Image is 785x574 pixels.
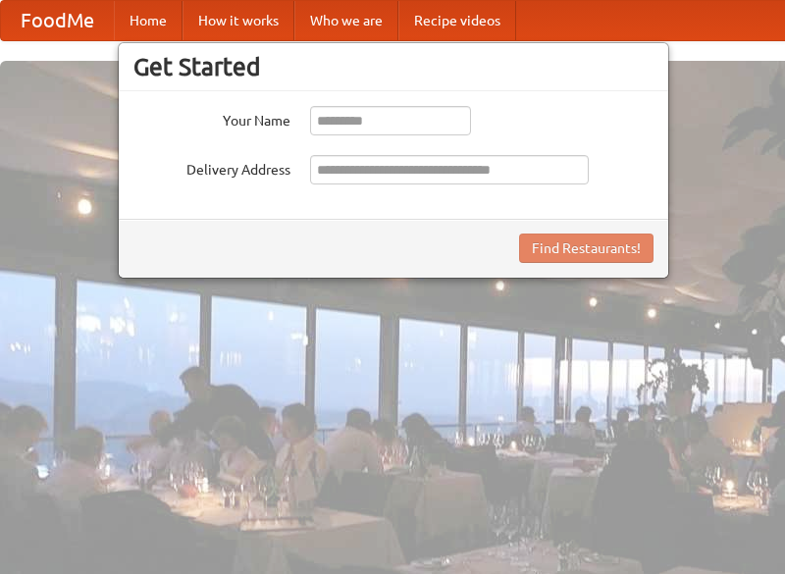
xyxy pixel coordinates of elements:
a: Home [114,1,183,40]
a: Recipe videos [398,1,516,40]
a: How it works [183,1,294,40]
label: Delivery Address [133,155,290,180]
a: FoodMe [1,1,114,40]
button: Find Restaurants! [519,234,654,263]
a: Who we are [294,1,398,40]
label: Your Name [133,106,290,130]
h3: Get Started [133,52,654,81]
